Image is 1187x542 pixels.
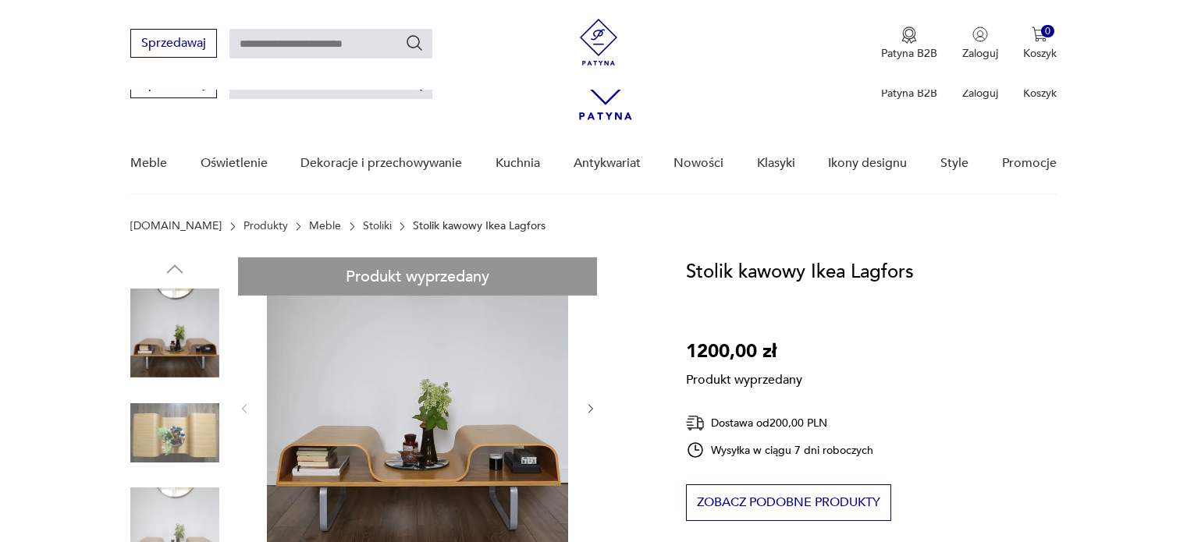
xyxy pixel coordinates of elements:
a: Sprzedawaj [130,39,217,50]
p: Koszyk [1023,46,1057,61]
a: Nowości [673,133,723,193]
img: Ikonka użytkownika [972,27,988,42]
a: Meble [309,220,341,232]
p: Zaloguj [962,86,998,101]
button: Sprzedawaj [130,29,217,58]
p: Stolik kawowy Ikea Lagfors [413,220,546,232]
a: Produkty [243,220,288,232]
a: Oświetlenie [201,133,268,193]
button: Patyna B2B [881,27,937,61]
a: Klasyki [757,133,795,193]
a: Antykwariat [574,133,641,193]
p: Patyna B2B [881,46,937,61]
a: Ikony designu [828,133,907,193]
div: Dostawa od 200,00 PLN [686,413,873,433]
a: Meble [130,133,167,193]
img: Patyna - sklep z meblami i dekoracjami vintage [575,19,622,66]
a: Kuchnia [496,133,540,193]
p: Produkt wyprzedany [686,367,802,388]
a: Promocje [1002,133,1057,193]
a: Sprzedawaj [130,80,217,90]
button: Zaloguj [962,27,998,61]
img: Ikona medalu [901,27,917,44]
a: [DOMAIN_NAME] [130,220,222,232]
a: Dekoracje i przechowywanie [300,133,462,193]
img: Ikona dostawy [686,413,705,433]
p: Patyna B2B [881,86,937,101]
button: Szukaj [405,34,424,52]
a: Style [940,133,968,193]
button: Zobacz podobne produkty [686,484,891,521]
button: 0Koszyk [1023,27,1057,61]
div: Wysyłka w ciągu 7 dni roboczych [686,441,873,459]
p: Koszyk [1023,86,1057,101]
p: 1200,00 zł [686,337,802,367]
img: Ikona koszyka [1032,27,1047,42]
p: Zaloguj [962,46,998,61]
h1: Stolik kawowy Ikea Lagfors [686,257,914,287]
div: 0 [1041,25,1054,38]
a: Ikona medaluPatyna B2B [881,27,937,61]
a: Stoliki [363,220,392,232]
